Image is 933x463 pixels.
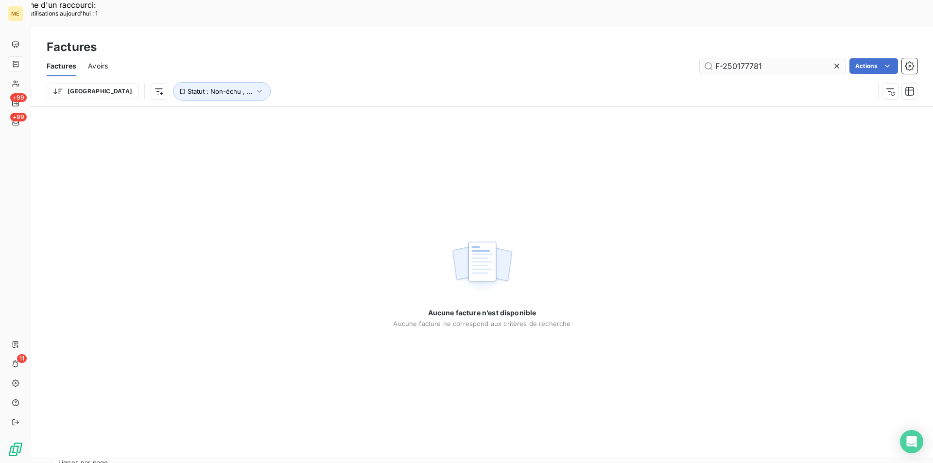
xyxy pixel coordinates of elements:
button: Actions [849,58,898,74]
span: Avoirs [88,61,108,71]
span: 11 [17,354,27,363]
span: Aucune facture n’est disponible [428,308,536,318]
button: [GEOGRAPHIC_DATA] [47,84,138,99]
span: Statut : Non-échu , ... [188,87,253,95]
input: Rechercher [700,58,846,74]
span: Factures [47,61,76,71]
span: +99 [10,113,27,121]
img: Logo LeanPay [8,442,23,457]
span: +99 [10,93,27,102]
button: Statut : Non-échu , ... [173,82,271,101]
div: Open Intercom Messenger [900,430,923,453]
img: empty state [451,236,513,296]
span: Aucune facture ne correspond aux critères de recherche [393,320,570,327]
h3: Factures [47,38,97,56]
